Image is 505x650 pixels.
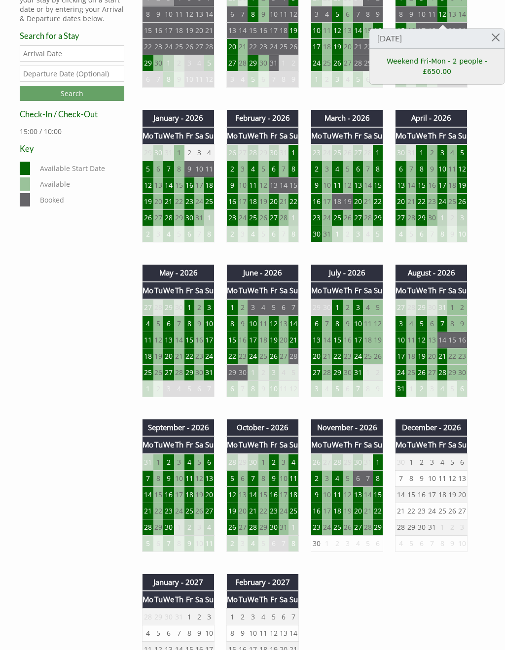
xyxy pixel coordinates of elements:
td: 12 [258,177,268,194]
td: 25 [322,55,332,71]
td: 5 [248,71,258,88]
td: 25 [332,210,343,226]
td: 8 [396,6,407,23]
td: 28 [406,210,416,226]
td: 9 [153,6,163,23]
td: 7 [279,161,289,177]
td: 22 [363,39,373,55]
th: March - 2026 [311,110,383,127]
td: 7 [353,6,363,23]
td: 12 [184,6,194,23]
td: 14 [238,23,248,39]
th: Fr [184,127,194,144]
td: 17 [416,23,427,39]
td: 6 [269,161,279,177]
td: 9 [373,6,383,23]
td: 14 [204,6,214,23]
td: 14 [406,177,416,194]
td: 7 [363,161,373,177]
td: 3 [238,161,248,177]
td: 10 [269,6,279,23]
td: 22 [248,39,258,55]
td: 19 [143,194,154,210]
td: 8 [373,161,383,177]
td: 3 [184,55,194,71]
td: 14 [279,177,289,194]
td: 21 [363,194,373,210]
p: 15:00 / 10:00 [20,127,124,136]
td: 20 [343,39,353,55]
th: Mo [311,127,323,144]
h3: Search for a Stay [20,31,124,40]
td: 13 [447,6,457,23]
td: 25 [332,144,343,161]
td: 5 [343,161,353,177]
td: 21 [406,194,416,210]
td: 26 [184,39,194,55]
td: 7 [163,161,174,177]
td: 10 [437,161,447,177]
td: 11 [427,6,437,23]
td: 23 [258,39,268,55]
td: 16 [153,23,163,39]
td: 9 [311,177,323,194]
td: 18 [248,194,258,210]
input: Search [20,86,124,101]
td: 24 [322,144,332,161]
td: 1 [416,144,427,161]
td: 25 [204,194,214,210]
td: 15 [416,177,427,194]
td: 19 [437,23,447,39]
td: 26 [343,144,353,161]
td: 21 [279,194,289,210]
td: 29 [416,210,427,226]
td: 30 [427,210,437,226]
td: 12 [143,177,154,194]
td: 9 [258,6,268,23]
th: Tu [322,127,332,144]
td: 10 [184,71,194,88]
th: Su [289,127,298,144]
td: 29 [174,210,184,226]
td: 25 [174,39,184,55]
td: 24 [322,210,332,226]
td: 20 [447,23,457,39]
td: 28 [363,210,373,226]
td: 3 [457,210,467,226]
td: 23 [311,144,323,161]
td: 12 [343,177,353,194]
td: 1 [289,210,298,226]
td: 30 [258,55,268,71]
td: 13 [194,6,204,23]
td: 15 [174,177,184,194]
td: 18 [322,39,332,55]
td: 8 [416,161,427,177]
td: 13 [153,177,163,194]
td: 27 [269,210,279,226]
td: 16 [311,194,323,210]
td: 4 [238,71,248,88]
th: Mo [227,127,238,144]
td: 21 [238,39,248,55]
td: 15 [396,23,407,39]
td: 31 [163,144,174,161]
th: We [416,127,427,144]
td: 29 [373,210,383,226]
td: 13 [269,177,279,194]
td: 28 [279,210,289,226]
td: 10 [416,6,427,23]
td: 19 [289,23,298,39]
td: 19 [457,177,467,194]
td: 24 [311,55,323,71]
td: 20 [269,194,279,210]
dd: Available [38,177,122,191]
td: 20 [153,194,163,210]
td: 20 [194,23,204,39]
td: 17 [311,39,323,55]
td: 18 [332,194,343,210]
td: 17 [163,23,174,39]
td: 28 [204,39,214,55]
td: 6 [353,161,363,177]
td: 28 [353,55,363,71]
th: Sa [194,127,204,144]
